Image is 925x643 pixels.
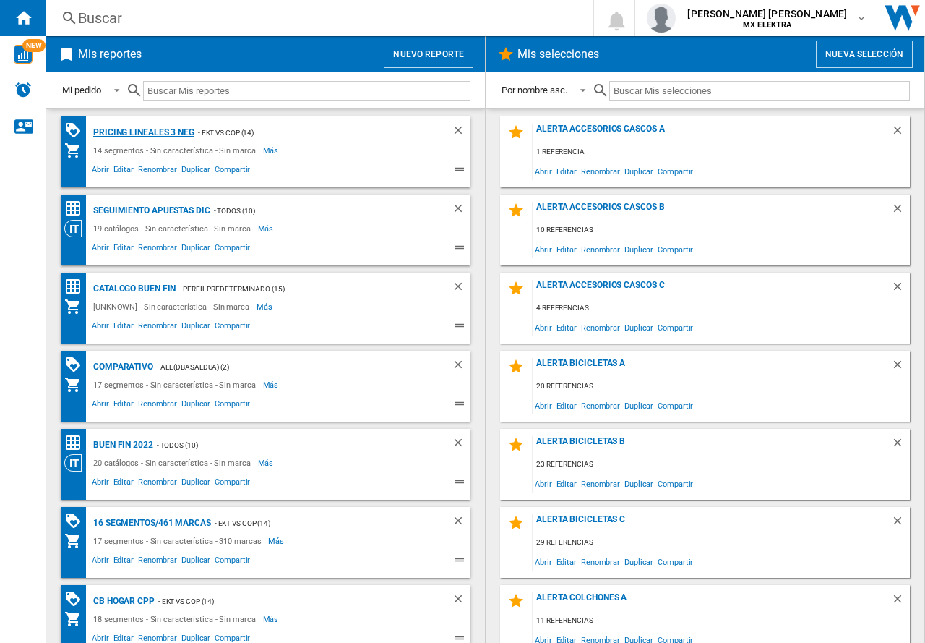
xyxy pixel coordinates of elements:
span: Compartir [212,319,252,336]
span: Compartir [655,552,695,571]
div: 17 segmentos - Sin característica - 310 marcas [90,532,268,550]
span: Abrir [533,396,554,415]
div: 11 referencias [533,612,910,630]
div: 14 segmentos - Sin característica - Sin marca [90,142,263,159]
span: Compartir [212,553,252,571]
div: Mi colección [64,376,90,393]
span: Más [263,142,281,159]
span: Renombrar [579,161,622,181]
span: Abrir [533,239,554,259]
div: Mi colección [64,610,90,628]
span: Compartir [212,163,252,180]
div: Matriz de PROMOCIONES [64,512,90,530]
span: Compartir [212,397,252,414]
span: Duplicar [622,318,655,337]
div: - Todos (10) [153,436,423,454]
span: Renombrar [136,397,179,414]
div: Visión Categoría [64,220,90,237]
div: - EKT vs Cop (14) [194,124,423,142]
span: Más [263,610,281,628]
div: Borrar [452,592,470,610]
div: Alerta Accesorios Cascos A [533,124,891,143]
div: - Todos (10) [210,202,423,220]
div: Matriz de precios [64,278,90,296]
div: Matriz de PROMOCIONES [64,356,90,374]
div: Borrar [891,358,910,378]
div: Alerta Bicicletas C [533,514,891,534]
div: 10 referencias [533,221,910,239]
span: Abrir [90,553,111,571]
div: Borrar [452,436,470,454]
div: 19 catálogos - Sin característica - Sin marca [90,220,258,237]
span: Renombrar [579,239,622,259]
span: Renombrar [136,163,179,180]
div: Mi colección [64,142,90,159]
span: Editar [111,397,136,414]
div: Matriz de PROMOCIONES [64,122,90,140]
span: Más [268,532,286,550]
div: Comparativo [90,358,153,376]
span: Duplicar [622,552,655,571]
span: Editar [111,163,136,180]
span: Abrir [90,163,111,180]
div: Borrar [452,514,470,532]
h2: Mis selecciones [515,41,603,68]
div: Borrar [891,124,910,143]
div: 16 segmentos/461 marcas [90,514,211,532]
div: CB Hogar CPP [90,592,155,610]
div: Borrar [891,202,910,221]
div: - ALL (dbasaldua) (2) [153,358,423,376]
span: NEW [22,39,46,52]
img: wise-card.svg [14,45,33,64]
span: Más [263,376,281,393]
div: - Perfil predeterminado (15) [176,280,423,298]
span: Compartir [655,239,695,259]
div: Alerta Colchones A [533,592,891,612]
div: 23 referencias [533,456,910,474]
span: Editar [554,318,579,337]
div: 17 segmentos - Sin característica - Sin marca [90,376,263,393]
span: Duplicar [622,161,655,181]
div: Buscar [78,8,555,28]
span: Duplicar [179,241,212,258]
div: - EKT vs Cop (14) [155,592,423,610]
img: alerts-logo.svg [14,81,32,98]
div: Seguimiento Apuestas Dic [90,202,210,220]
div: 20 catálogos - Sin característica - Sin marca [90,454,258,472]
span: Abrir [90,319,111,336]
span: Editar [111,553,136,571]
span: Editar [554,239,579,259]
div: Por nombre asc. [502,85,567,95]
div: Borrar [452,124,470,142]
span: Compartir [655,318,695,337]
div: 20 referencias [533,378,910,396]
span: Abrir [533,161,554,181]
div: Matriz de PROMOCIONES [64,590,90,608]
div: 29 referencias [533,534,910,552]
span: Compartir [655,396,695,415]
input: Buscar Mis selecciones [609,81,910,101]
span: Compartir [212,475,252,493]
span: Editar [111,475,136,493]
span: Duplicar [179,163,212,180]
div: Borrar [891,280,910,299]
div: Borrar [891,514,910,534]
span: Abrir [90,241,111,258]
div: Pricing lineales 3 neg [90,124,194,142]
span: Renombrar [136,241,179,258]
div: Buen Fin 2022 [90,436,153,454]
span: Más [258,220,276,237]
span: Abrir [90,475,111,493]
span: [PERSON_NAME] [PERSON_NAME] [687,7,847,21]
div: Mi colección [64,532,90,550]
div: Visión Categoría [64,454,90,472]
span: Abrir [90,397,111,414]
b: MX ELEKTRA [743,20,791,30]
div: Mi colección [64,298,90,315]
span: Duplicar [179,475,212,493]
span: Renombrar [579,318,622,337]
span: Duplicar [179,397,212,414]
span: Más [257,298,275,315]
div: CATALOGO BUEN FIN [90,280,176,298]
span: Abrir [533,552,554,571]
